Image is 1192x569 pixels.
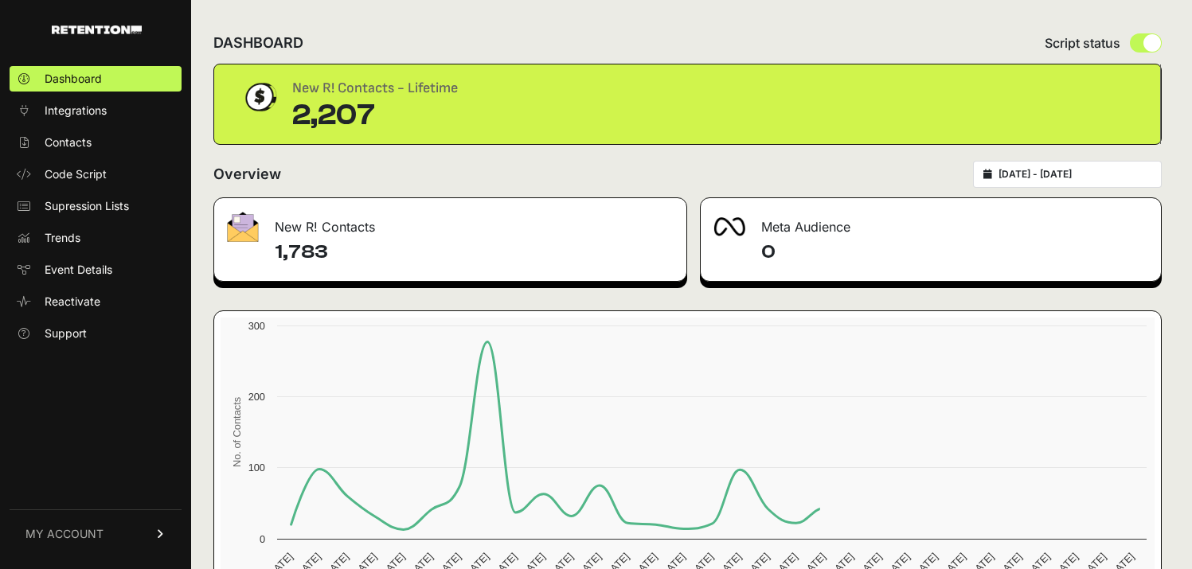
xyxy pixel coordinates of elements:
[761,240,1149,265] h4: 0
[213,163,281,185] h2: Overview
[45,166,107,182] span: Code Script
[10,321,182,346] a: Support
[45,198,129,214] span: Supression Lists
[52,25,142,34] img: Retention.com
[10,130,182,155] a: Contacts
[701,198,1162,246] div: Meta Audience
[10,509,182,558] a: MY ACCOUNT
[10,193,182,219] a: Supression Lists
[213,32,303,54] h2: DASHBOARD
[260,533,265,545] text: 0
[292,99,458,131] div: 2,207
[10,289,182,314] a: Reactivate
[10,257,182,283] a: Event Details
[10,162,182,187] a: Code Script
[227,212,259,242] img: fa-envelope-19ae18322b30453b285274b1b8af3d052b27d846a4fbe8435d1a52b978f639a2.png
[45,134,92,150] span: Contacts
[10,225,182,251] a: Trends
[275,240,674,265] h4: 1,783
[10,66,182,92] a: Dashboard
[45,294,100,310] span: Reactivate
[1045,33,1120,53] span: Script status
[45,103,107,119] span: Integrations
[10,98,182,123] a: Integrations
[25,526,104,542] span: MY ACCOUNT
[45,325,87,341] span: Support
[240,77,279,117] img: dollar-coin-05c43ed7efb7bc0c12610022525b4bbbb207c7efeef5aecc26f025e68dcafac9.png
[45,262,112,278] span: Event Details
[248,391,265,403] text: 200
[214,198,686,246] div: New R! Contacts
[248,320,265,332] text: 300
[713,217,745,236] img: fa-meta-2f981b61bb99beabf952f7030308934f19ce035c18b003e963880cc3fabeebb7.png
[231,397,243,467] text: No. of Contacts
[45,71,102,87] span: Dashboard
[45,230,80,246] span: Trends
[292,77,458,99] div: New R! Contacts - Lifetime
[248,462,265,474] text: 100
